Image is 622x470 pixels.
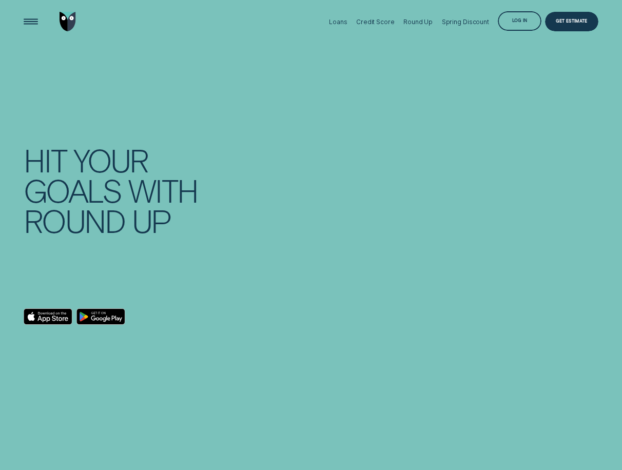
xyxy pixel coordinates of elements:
div: Round Up [403,18,433,26]
a: Get Estimate [545,12,598,31]
div: Credit Score [356,18,395,26]
h4: HIT YOUR GOALS WITH ROUND UP [24,145,211,235]
a: Android App on Google Play [76,308,125,325]
div: Spring Discount [442,18,489,26]
button: Log in [498,11,541,31]
img: Wisr [60,12,76,31]
div: Loans [329,18,347,26]
a: Download on the App Store [24,308,72,325]
button: Open Menu [21,12,41,31]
